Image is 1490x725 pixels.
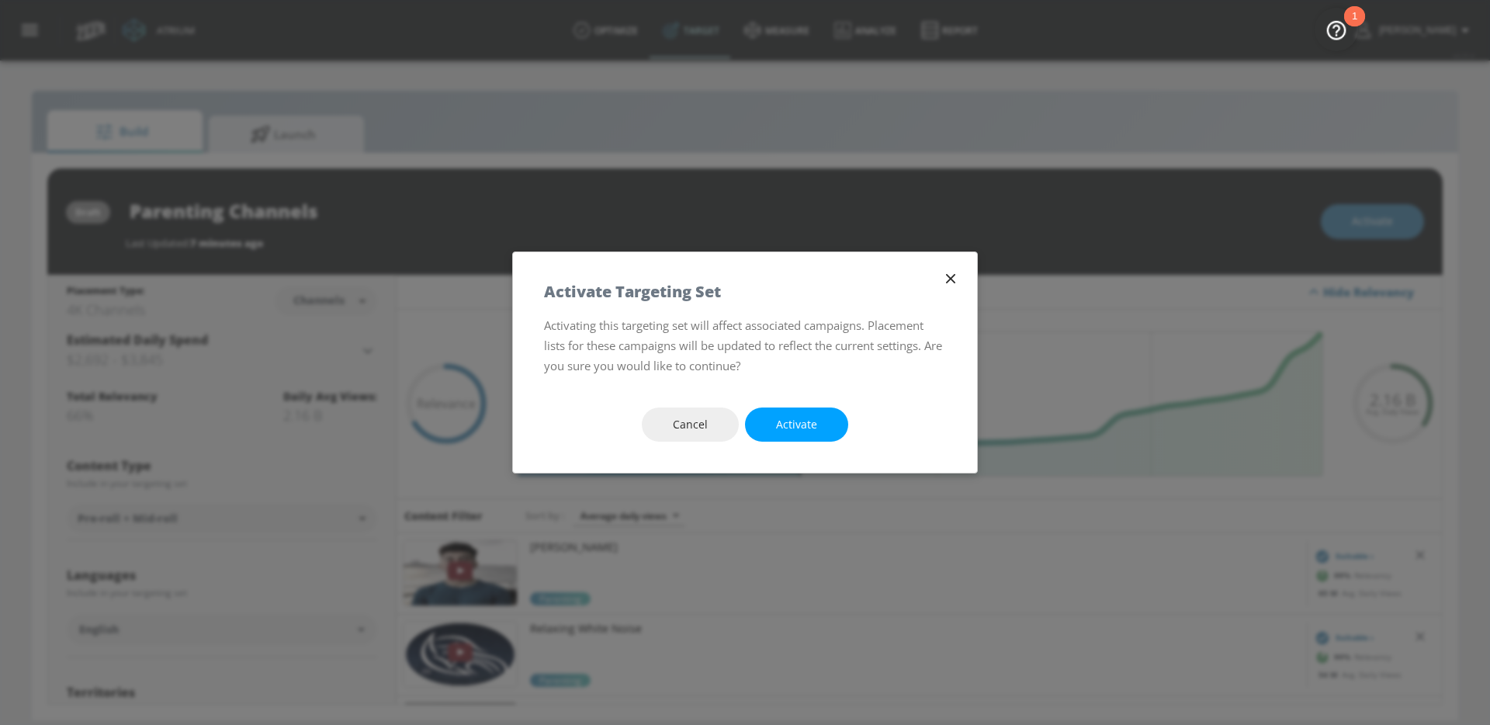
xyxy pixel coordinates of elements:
[1315,8,1358,51] button: Open Resource Center, 1 new notification
[745,408,848,442] button: Activate
[673,415,708,435] span: Cancel
[544,315,946,376] p: Activating this targeting set will affect associated campaigns. Placement lists for these campaig...
[1352,16,1357,36] div: 1
[544,283,721,300] h5: Activate Targeting Set
[776,415,817,435] span: Activate
[642,408,739,442] button: Cancel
